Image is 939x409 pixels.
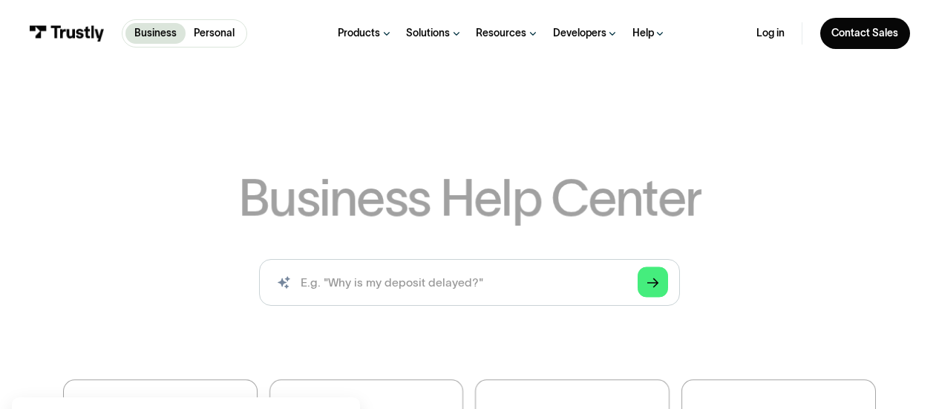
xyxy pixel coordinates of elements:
form: Search [259,259,680,306]
p: Business [134,26,177,42]
h1: Business Help Center [238,172,701,223]
a: Log in [756,27,785,40]
div: Contact Sales [831,27,898,40]
a: Business [125,23,185,44]
img: Trustly Logo [29,25,105,41]
a: Contact Sales [820,18,910,48]
div: Help [632,27,654,40]
div: Resources [476,27,526,40]
input: search [259,259,680,306]
div: Developers [553,27,606,40]
p: Personal [194,26,235,42]
div: Solutions [406,27,450,40]
a: Personal [186,23,243,44]
div: Products [338,27,380,40]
